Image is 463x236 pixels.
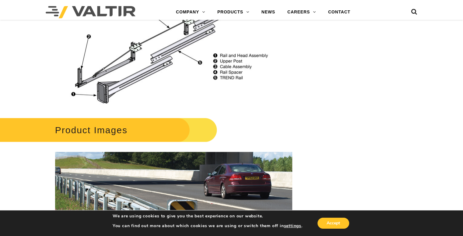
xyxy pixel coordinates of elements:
button: settings [284,223,301,229]
img: Valtir [46,6,135,18]
a: PRODUCTS [211,6,255,18]
a: CONTACT [322,6,356,18]
p: We are using cookies to give you the best experience on our website. [113,213,303,219]
a: NEWS [255,6,281,18]
a: CAREERS [281,6,322,18]
a: COMPANY [170,6,211,18]
button: Accept [317,218,349,229]
p: You can find out more about which cookies we are using or switch them off in . [113,223,303,229]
